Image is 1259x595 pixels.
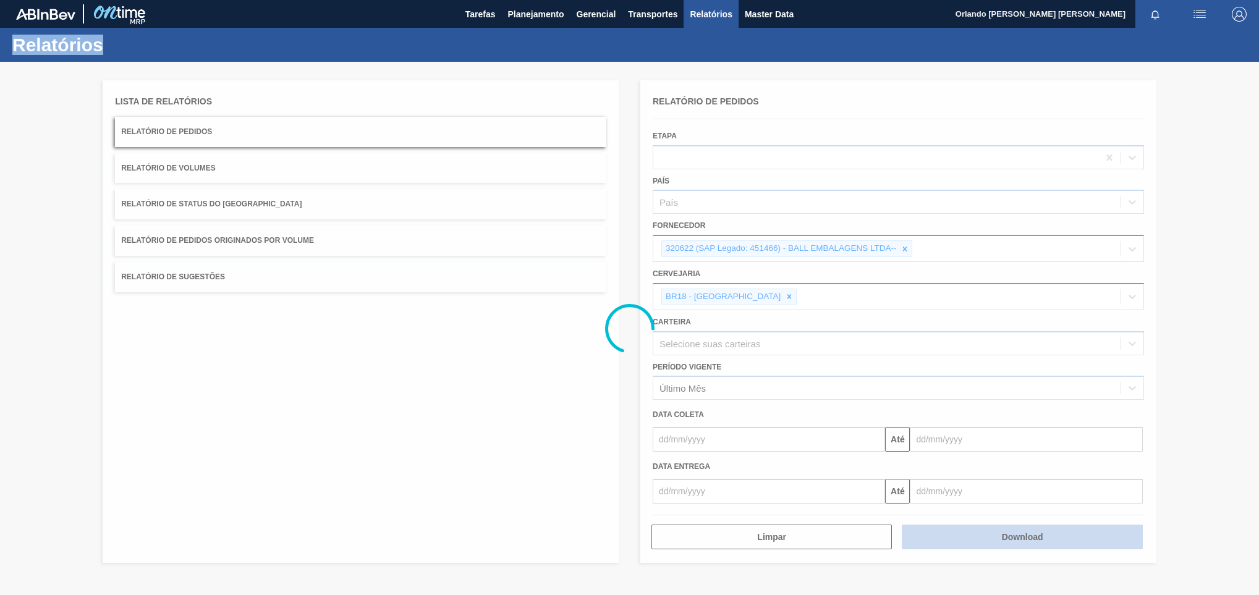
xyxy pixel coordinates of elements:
span: Master Data [745,7,794,22]
h1: Relatórios [12,38,232,52]
span: Tarefas [465,7,496,22]
span: Relatórios [690,7,732,22]
span: Gerencial [577,7,616,22]
img: Logout [1232,7,1247,22]
img: TNhmsLtSVTkK8tSr43FrP2fwEKptu5GPRR3wAAAABJRU5ErkJggg== [16,9,75,20]
span: Planejamento [507,7,564,22]
img: userActions [1192,7,1207,22]
span: Transportes [628,7,677,22]
button: Notificações [1135,6,1175,23]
